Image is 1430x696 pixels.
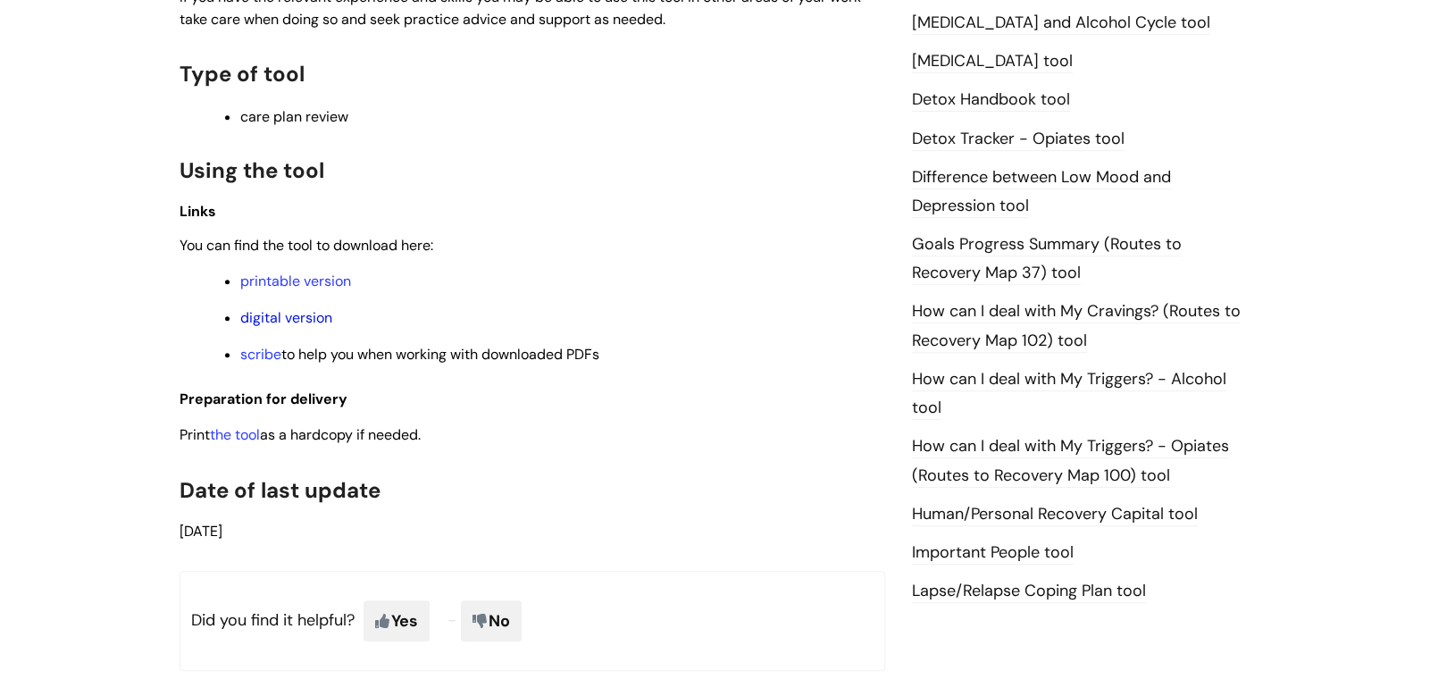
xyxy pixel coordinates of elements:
[210,425,260,444] a: the tool
[180,156,324,184] span: Using the tool
[912,50,1073,73] a: [MEDICAL_DATA] tool
[912,88,1070,112] a: Detox Handbook tool
[912,128,1125,151] a: Detox Tracker - Opiates tool
[912,12,1210,35] a: [MEDICAL_DATA] and Alcohol Cycle tool
[240,107,348,126] span: care plan review
[180,202,216,221] span: Links
[912,503,1198,526] a: Human/Personal Recovery Capital tool
[180,476,380,504] span: Date of last update
[180,571,885,671] p: Did you find it helpful?
[180,425,421,444] span: Print as a hardcopy if needed.
[240,345,281,364] a: scribe
[912,300,1241,352] a: How can I deal with My Cravings? (Routes to Recovery Map 102) tool
[912,580,1146,603] a: Lapse/Relapse Coping Plan tool
[364,600,430,641] span: Yes
[240,272,351,290] a: printable version
[461,600,522,641] span: No
[912,541,1074,565] a: Important People tool
[240,345,599,364] span: to help you when working with downloaded PDFs
[180,60,305,88] span: Type of tool
[912,435,1229,487] a: How can I deal with My Triggers? - Opiates (Routes to Recovery Map 100) tool
[180,236,433,255] span: You can find the tool to download here:
[912,368,1226,420] a: How can I deal with My Triggers? - Alcohol tool
[912,166,1171,218] a: Difference between Low Mood and Depression tool
[180,522,222,541] span: [DATE]
[180,390,347,408] span: Preparation for delivery
[240,308,332,327] a: digital version
[912,233,1182,285] a: Goals Progress Summary (Routes to Recovery Map 37) tool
